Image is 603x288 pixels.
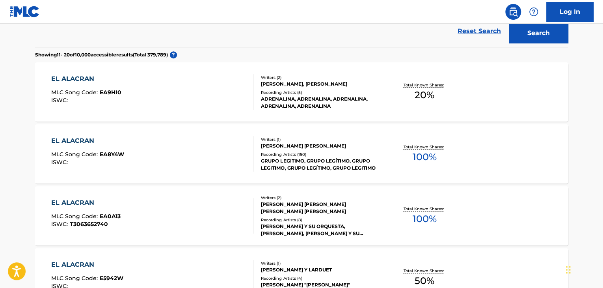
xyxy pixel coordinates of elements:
[546,2,594,22] a: Log In
[100,213,121,220] span: EA0A13
[529,7,538,17] img: help
[564,250,603,288] div: Widget de chat
[170,51,177,58] span: ?
[261,275,380,281] div: Recording Artists ( 4 )
[51,275,100,282] span: MLC Song Code :
[403,206,445,212] p: Total Known Shares:
[51,260,123,269] div: EL ALACRAN
[261,90,380,95] div: Recording Artists ( 5 )
[566,258,571,282] div: Arrastrar
[100,89,121,96] span: EA9HI0
[412,212,436,226] span: 100 %
[100,151,124,158] span: EA8Y4W
[412,150,436,164] span: 100 %
[261,142,380,150] div: [PERSON_NAME] [PERSON_NAME]
[35,51,168,58] p: Showing 11 - 20 of 10,000 accessible results (Total 379,789 )
[51,221,70,228] span: ISWC :
[35,124,568,183] a: EL ALACRANMLC Song Code:EA8Y4WISWC:Writers (1)[PERSON_NAME] [PERSON_NAME]Recording Artists (150)G...
[261,75,380,80] div: Writers ( 2 )
[51,74,121,84] div: EL ALACRAN
[261,137,380,142] div: Writers ( 1 )
[403,268,445,274] p: Total Known Shares:
[261,260,380,266] div: Writers ( 1 )
[51,136,124,146] div: EL ALACRAN
[9,6,40,17] img: MLC Logo
[51,151,100,158] span: MLC Song Code :
[100,275,123,282] span: E5942W
[261,201,380,215] div: [PERSON_NAME] [PERSON_NAME] [PERSON_NAME] [PERSON_NAME]
[51,159,70,166] span: ISWC :
[261,217,380,223] div: Recording Artists ( 8 )
[508,7,518,17] img: search
[51,213,100,220] span: MLC Song Code :
[526,4,542,20] div: Help
[505,4,521,20] a: Public Search
[454,22,505,40] a: Reset Search
[261,195,380,201] div: Writers ( 2 )
[403,82,445,88] p: Total Known Shares:
[415,274,434,288] span: 50 %
[509,23,568,43] button: Search
[403,144,445,150] p: Total Known Shares:
[564,250,603,288] iframe: Chat Widget
[51,198,121,208] div: EL ALACRAN
[261,95,380,110] div: ADRENALINA, ADRENALINA, ADRENALINA, ADRENALINA, ADRENALINA
[261,266,380,273] div: [PERSON_NAME] Y LARDUET
[35,186,568,245] a: EL ALACRANMLC Song Code:EA0A13ISWC:T3063652740Writers (2)[PERSON_NAME] [PERSON_NAME] [PERSON_NAME...
[51,97,70,104] span: ISWC :
[261,223,380,237] div: [PERSON_NAME] Y SU ORQUESTA,[PERSON_NAME], [PERSON_NAME] Y SU ORQUESTA, [PERSON_NAME] Y SU ORQUES...
[261,80,380,88] div: [PERSON_NAME], [PERSON_NAME]
[35,62,568,122] a: EL ALACRANMLC Song Code:EA9HI0ISWC:Writers (2)[PERSON_NAME], [PERSON_NAME]Recording Artists (5)AD...
[51,89,100,96] span: MLC Song Code :
[261,151,380,157] div: Recording Artists ( 150 )
[261,157,380,172] div: GRUPO LEGITIMO, GRUPO LEGÍTIMO, GRUPO LEGITIMO, GRUPO LEGÍTIMO, GRUPO LEGITIMO
[70,221,108,228] span: T3063652740
[415,88,434,102] span: 20 %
